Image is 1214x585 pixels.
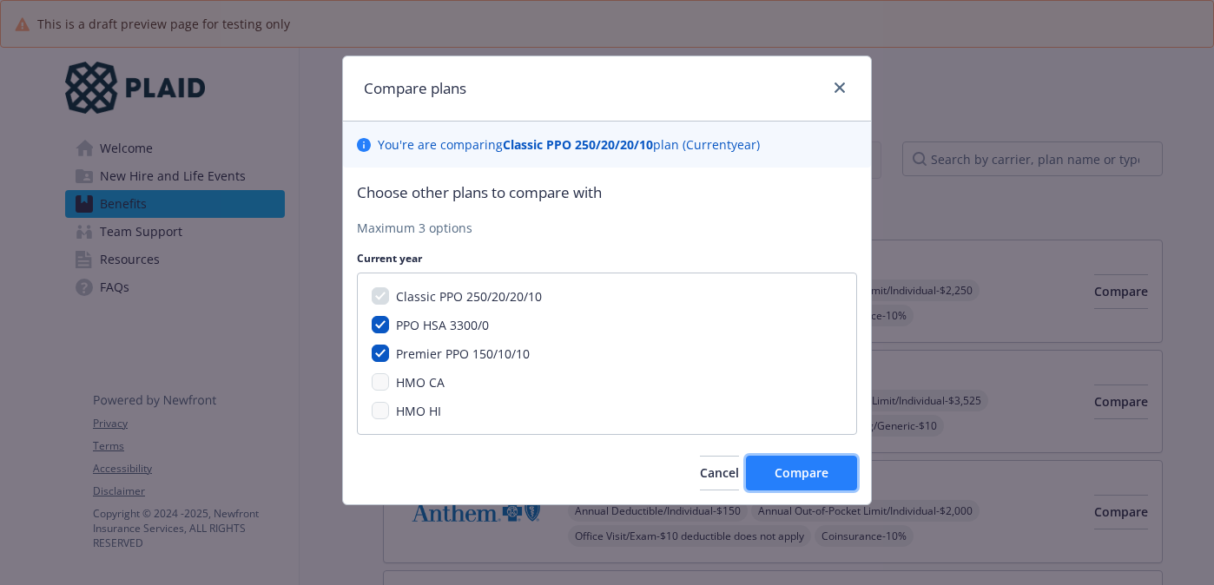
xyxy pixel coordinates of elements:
p: Maximum 3 options [357,219,857,237]
span: Compare [775,464,828,481]
span: HMO CA [396,374,445,391]
p: Choose other plans to compare with [357,181,857,204]
span: Cancel [700,464,739,481]
span: Classic PPO 250/20/20/10 [396,288,542,305]
b: Classic PPO 250/20/20/10 [503,136,653,153]
span: HMO HI [396,403,441,419]
span: Premier PPO 150/10/10 [396,345,530,362]
button: Compare [746,456,857,490]
a: close [829,77,850,98]
span: PPO HSA 3300/0 [396,317,489,333]
p: Current year [357,251,857,266]
p: You ' re are comparing plan ( Current year) [378,135,760,154]
h1: Compare plans [364,77,466,100]
button: Cancel [700,456,739,490]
